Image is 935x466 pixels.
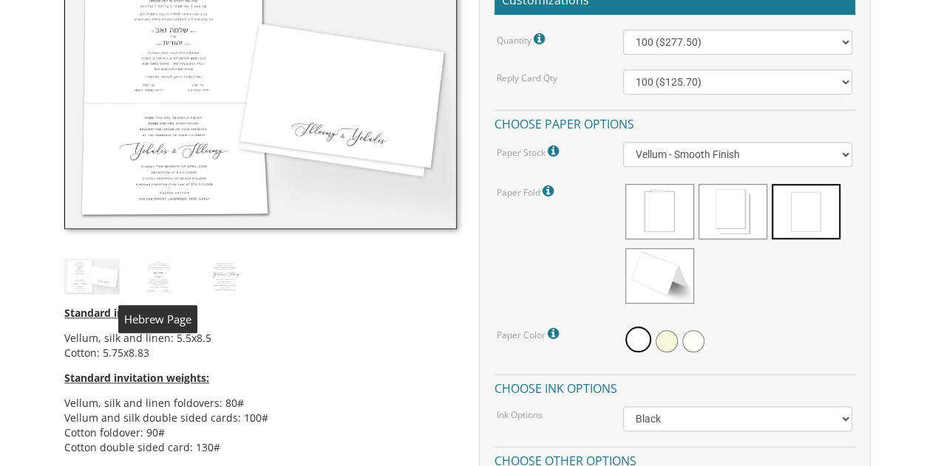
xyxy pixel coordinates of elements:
[494,374,855,400] h4: Choose ink options
[64,371,209,385] span: Standard invitation weights:
[64,331,456,346] li: Vellum, silk and linen: 5.5x8.5
[64,346,456,360] li: Cotton: 5.75x8.83
[64,411,456,425] li: Vellum and silk double sided cards: 100#
[497,72,557,84] label: Reply Card Qty
[497,142,562,161] label: Paper Stock
[494,109,855,135] h4: Choose paper options
[497,408,543,421] label: Ink Options
[64,258,120,295] img: style11_thumb.jpg
[131,258,186,295] img: style11_heb.jpg
[64,396,456,411] li: Vellum, silk and linen foldovers: 80#
[64,306,194,320] span: Standard invitation sizes:
[197,258,253,295] img: style11_eng.jpg
[497,182,557,201] label: Paper Fold
[64,440,456,455] li: Cotton double sided card: 130#
[497,324,562,343] label: Paper Color
[64,425,456,440] li: Cotton foldover: 90#
[497,30,548,49] label: Quantity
